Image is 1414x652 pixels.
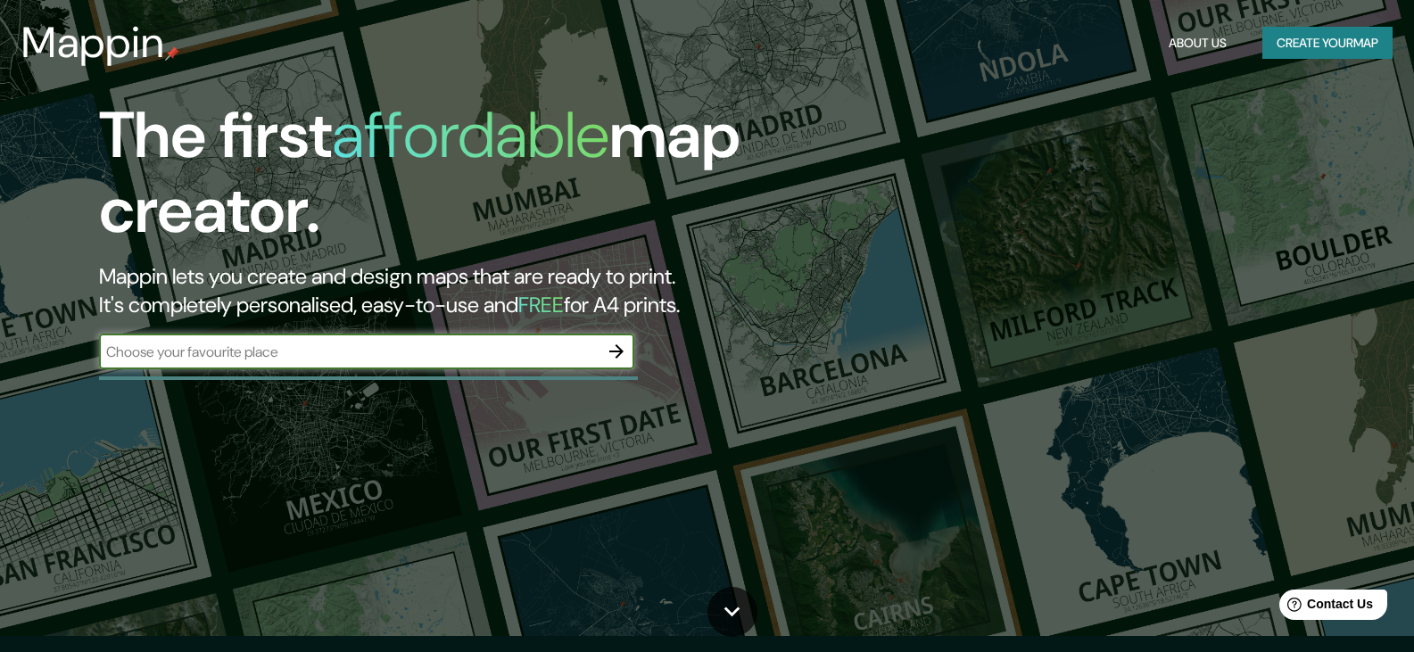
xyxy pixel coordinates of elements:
[332,94,609,177] h1: affordable
[99,342,599,362] input: Choose your favourite place
[165,46,179,61] img: mappin-pin
[21,18,165,68] h3: Mappin
[1262,27,1393,60] button: Create yourmap
[1162,27,1234,60] button: About Us
[99,262,806,319] h2: Mappin lets you create and design maps that are ready to print. It's completely personalised, eas...
[1255,582,1394,632] iframe: Help widget launcher
[99,98,806,262] h1: The first map creator.
[518,291,564,318] h5: FREE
